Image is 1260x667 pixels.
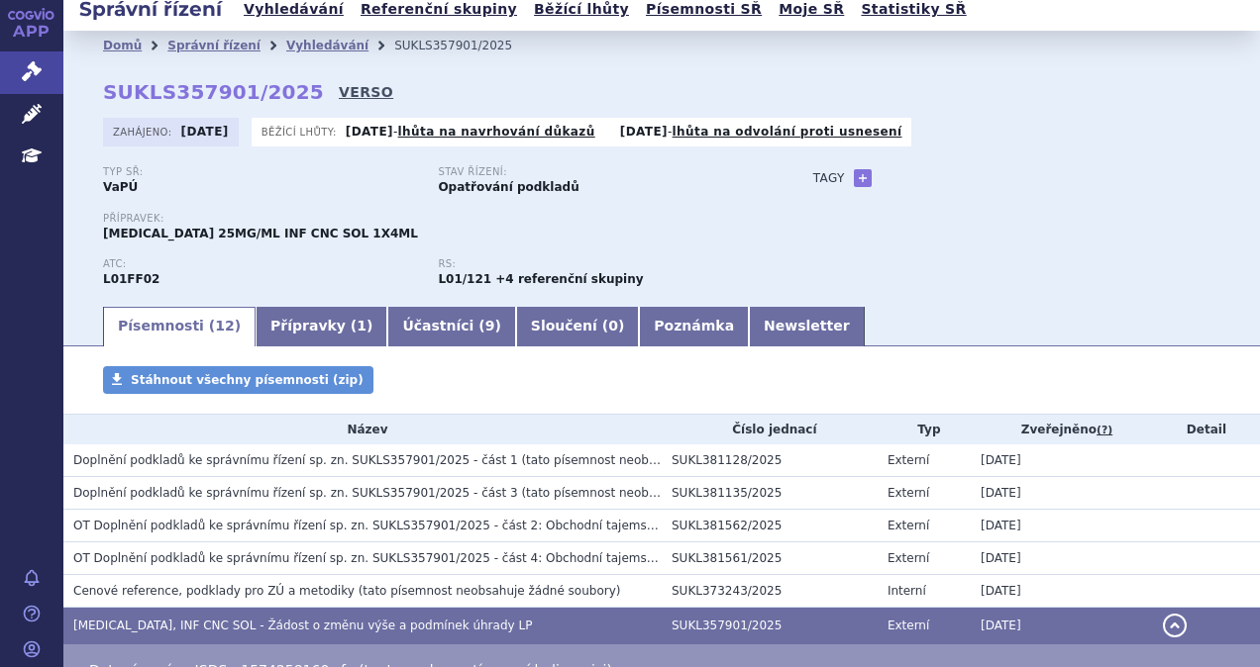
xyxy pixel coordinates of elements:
[357,318,367,333] span: 1
[971,510,1153,542] td: [DATE]
[813,166,845,190] h3: Tagy
[73,486,518,500] span: Doplnění podkladů ke správnímu řízení sp. zn. SUKLS357901/2025 - část 3
[103,80,324,104] strong: SUKLS357901/2025
[662,477,878,510] td: SUKL381135/2025
[438,180,578,194] strong: Opatřování podkladů
[662,510,878,542] td: SUKL381562/2025
[438,272,491,286] strong: pembrolizumab
[495,272,643,286] strong: +4 referenční skupiny
[521,486,784,500] span: (tato písemnost neobsahuje žádné soubory)
[749,307,865,346] a: Newsletter
[854,169,872,187] a: +
[662,542,878,575] td: SUKL381561/2025
[485,318,495,333] span: 9
[103,227,418,240] span: [MEDICAL_DATA] 25MG/ML INF CNC SOL 1X4ML
[394,31,538,60] li: SUKLS357901/2025
[181,125,229,139] strong: [DATE]
[1097,424,1112,437] abbr: (?)
[620,125,668,139] strong: [DATE]
[63,415,662,444] th: Název
[662,444,878,477] td: SUKL381128/2025
[103,307,256,346] a: Písemnosti (12)
[888,584,926,598] span: Interní
[131,373,364,387] span: Stáhnout všechny písemnosti (zip)
[167,39,261,52] a: Správní řízení
[888,486,929,500] span: Externí
[438,166,753,178] p: Stav řízení:
[262,124,341,140] span: Běžící lhůty:
[620,124,902,140] p: -
[256,307,387,346] a: Přípravky (1)
[103,166,418,178] p: Typ SŘ:
[359,584,621,598] span: (tato písemnost neobsahuje žádné soubory)
[878,415,971,444] th: Typ
[662,608,878,644] td: SUKL357901/2025
[888,619,929,632] span: Externí
[73,551,662,565] span: OT Doplnění podkladů ke správnímu řízení sp. zn. SUKLS357901/2025 - část 4: Obchodní tajemství
[103,272,159,286] strong: PEMBROLIZUMAB
[438,258,753,270] p: RS:
[662,415,878,444] th: Číslo jednací
[103,180,138,194] strong: VaPÚ
[286,39,368,52] a: Vyhledávání
[971,444,1153,477] td: [DATE]
[73,584,355,598] span: Cenové reference, podklady pro ZÚ a metodiky
[339,82,393,102] a: VERSO
[215,318,234,333] span: 12
[346,125,393,139] strong: [DATE]
[521,453,784,467] span: (tato písemnost neobsahuje žádné soubory)
[73,619,532,632] span: KEYTRUDA, INF CNC SOL - Žádost o změnu výše a podmínek úhrady LP
[516,307,639,346] a: Sloučení (0)
[103,366,373,394] a: Stáhnout všechny písemnosti (zip)
[608,318,618,333] span: 0
[971,608,1153,644] td: [DATE]
[113,124,175,140] span: Zahájeno:
[1153,415,1260,444] th: Detail
[73,519,662,532] span: OT Doplnění podkladů ke správnímu řízení sp. zn. SUKLS357901/2025 - část 2: Obchodní tajemství
[346,124,595,140] p: -
[971,542,1153,575] td: [DATE]
[103,39,142,52] a: Domů
[971,477,1153,510] td: [DATE]
[888,453,929,467] span: Externí
[387,307,515,346] a: Účastníci (9)
[888,519,929,532] span: Externí
[888,551,929,565] span: Externí
[673,125,902,139] a: lhůta na odvolání proti usnesení
[1163,614,1187,637] button: detail
[103,258,418,270] p: ATC:
[73,453,518,467] span: Doplnění podkladů ke správnímu řízení sp. zn. SUKLS357901/2025 - část 1
[639,307,749,346] a: Poznámka
[398,125,595,139] a: lhůta na navrhování důkazů
[662,575,878,608] td: SUKL373243/2025
[971,415,1153,444] th: Zveřejněno
[971,575,1153,608] td: [DATE]
[103,213,774,225] p: Přípravek:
